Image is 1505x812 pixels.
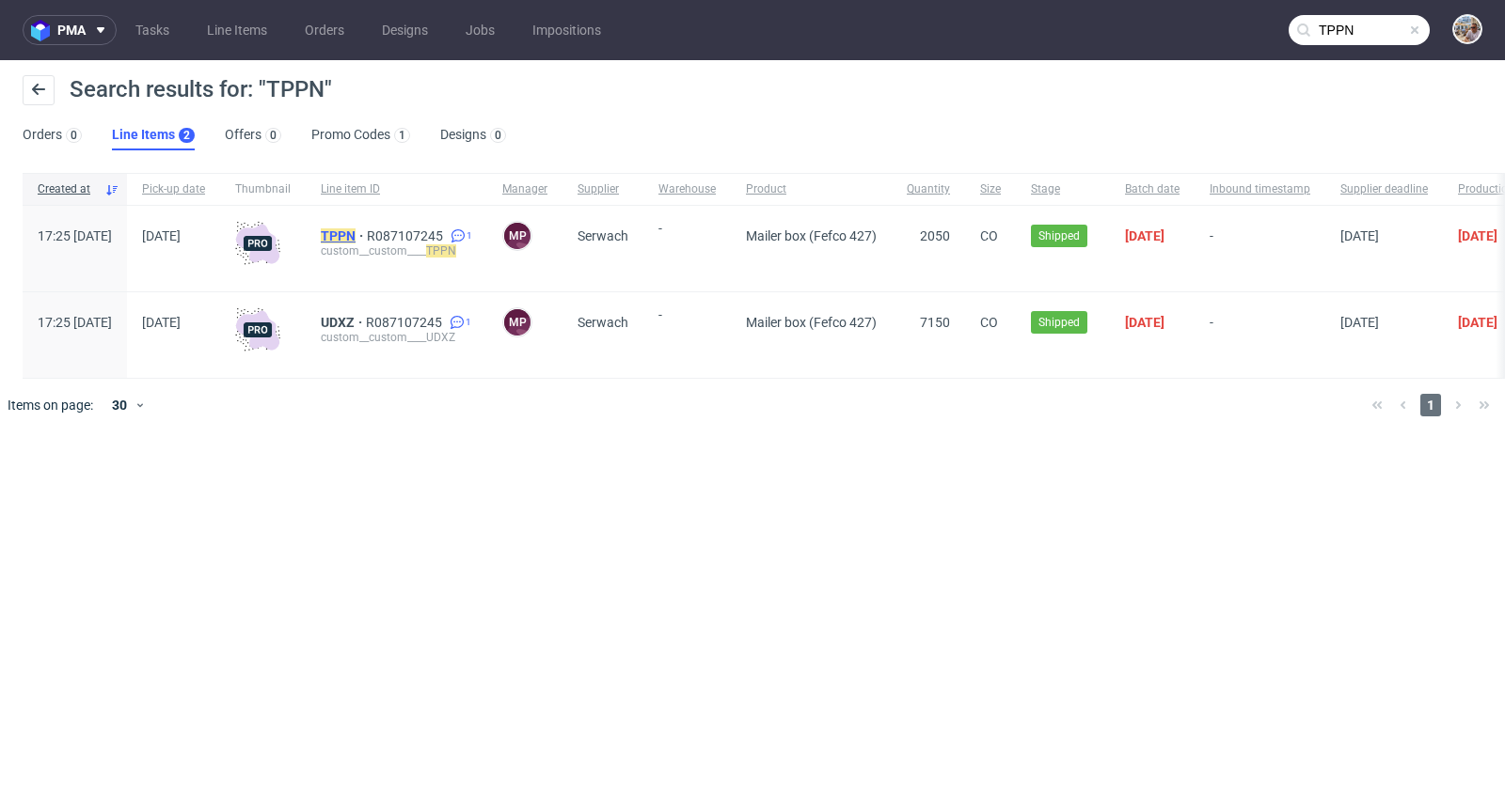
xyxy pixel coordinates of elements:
a: Orders [293,15,356,45]
span: [DATE] [1458,315,1497,330]
span: Batch date [1125,181,1180,197]
a: R087107245 [366,315,446,330]
a: Designs0 [440,120,506,150]
span: 17:25 [DATE] [38,228,112,243]
span: 17:25 [DATE] [38,315,112,330]
span: [DATE] [142,228,181,243]
span: Shipped [1038,314,1080,331]
div: 0 [71,129,77,142]
span: Warehouse [658,181,716,197]
span: Serwach [578,315,628,330]
span: - [658,307,716,355]
img: logo [31,20,57,41]
figcaption: MP [504,309,531,336]
a: R087107245 [367,228,447,243]
span: Serwach [578,228,628,243]
span: Quantity [907,181,950,197]
a: Jobs [454,15,506,45]
span: Pick-up date [142,181,205,197]
mark: TPPN [321,228,356,243]
span: Thumbnail [235,181,291,197]
span: Supplier [578,181,628,197]
span: - [658,221,716,269]
span: CO [980,315,998,330]
a: Offers0 [225,120,281,150]
span: Inbound timestamp [1210,181,1310,197]
a: Line Items [196,15,278,45]
figcaption: MP [504,223,531,249]
span: Items on page: [8,396,93,414]
span: Size [980,181,1001,197]
a: TPPN [321,228,367,243]
span: Mailer box (Fefco 427) [746,228,877,243]
span: 1 [466,315,471,330]
span: [DATE] [1125,228,1164,243]
span: - [1210,315,1310,355]
span: 1 [1420,394,1441,416]
div: custom__custom____ [321,243,472,258]
span: 2050 [920,228,950,243]
button: pma [23,15,117,45]
span: [DATE] [142,315,181,330]
span: CO [980,228,998,243]
img: pro-icon.017ec5509f39f3e742e3.png [235,221,280,266]
span: pma [57,23,86,37]
a: Promo Codes1 [311,120,410,150]
span: Created at [38,181,97,197]
div: 1 [399,129,405,142]
span: 7150 [920,315,950,330]
span: - [1210,228,1310,269]
span: [DATE] [1340,228,1379,243]
div: 0 [495,129,501,142]
a: Tasks [124,15,181,45]
a: UDXZ [321,315,366,330]
span: [DATE] [1458,228,1497,243]
a: Line Items2 [112,120,195,150]
span: Search results for: "TPPN" [70,76,332,102]
div: 0 [270,129,277,142]
div: custom__custom____UDXZ [321,330,472,345]
span: Stage [1031,181,1095,197]
a: Orders0 [23,120,82,150]
span: Manager [502,181,547,197]
div: 30 [101,392,135,418]
mark: TPPN [426,244,456,258]
span: Shipped [1038,227,1080,244]
div: 2 [183,129,190,142]
span: Line item ID [321,181,472,197]
span: Product [746,181,877,197]
a: Designs [371,15,439,45]
span: [DATE] [1125,315,1164,330]
span: 1 [467,228,472,243]
span: Mailer box (Fefco 427) [746,315,877,330]
a: 1 [446,315,471,330]
img: Michał Palasek [1454,16,1481,42]
a: 1 [447,228,472,243]
span: [DATE] [1340,315,1379,330]
span: Supplier deadline [1340,181,1428,197]
a: Impositions [521,15,612,45]
img: pro-icon.017ec5509f39f3e742e3.png [235,307,280,352]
